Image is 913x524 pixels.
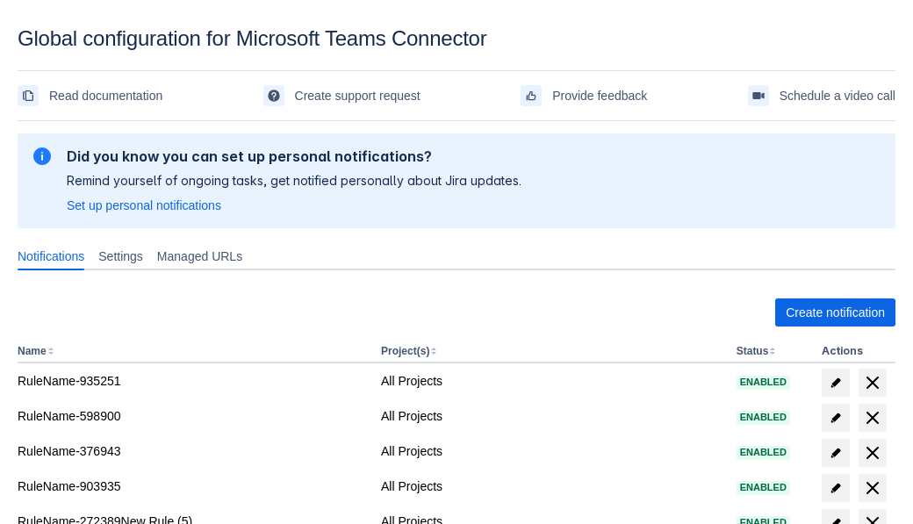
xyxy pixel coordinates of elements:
[737,448,790,457] span: Enabled
[829,446,843,460] span: edit
[862,477,883,499] span: delete
[67,147,521,165] h2: Did you know you can set up personal notifications?
[18,407,367,425] div: RuleName-598900
[521,82,647,110] a: Provide feedback
[737,483,790,492] span: Enabled
[18,248,84,265] span: Notifications
[815,341,895,363] th: Actions
[32,146,53,167] span: information
[786,298,885,327] span: Create notification
[748,82,895,110] a: Schedule a video call
[829,376,843,390] span: edit
[381,372,722,390] div: All Projects
[524,89,538,103] span: feedback
[267,89,281,103] span: support
[21,89,35,103] span: documentation
[862,407,883,428] span: delete
[381,442,722,460] div: All Projects
[829,411,843,425] span: edit
[18,26,895,51] div: Global configuration for Microsoft Teams Connector
[775,298,895,327] button: Create notification
[157,248,242,265] span: Managed URLs
[829,481,843,495] span: edit
[862,442,883,463] span: delete
[18,372,367,390] div: RuleName-935251
[737,345,769,357] button: Status
[780,82,895,110] span: Schedule a video call
[98,248,143,265] span: Settings
[737,377,790,387] span: Enabled
[552,82,647,110] span: Provide feedback
[381,477,722,495] div: All Projects
[18,442,367,460] div: RuleName-376943
[381,345,429,357] button: Project(s)
[67,172,521,190] p: Remind yourself of ongoing tasks, get notified personally about Jira updates.
[18,82,162,110] a: Read documentation
[381,407,722,425] div: All Projects
[49,82,162,110] span: Read documentation
[18,345,47,357] button: Name
[295,82,421,110] span: Create support request
[263,82,421,110] a: Create support request
[751,89,766,103] span: videoCall
[862,372,883,393] span: delete
[737,413,790,422] span: Enabled
[67,197,221,214] a: Set up personal notifications
[18,477,367,495] div: RuleName-903935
